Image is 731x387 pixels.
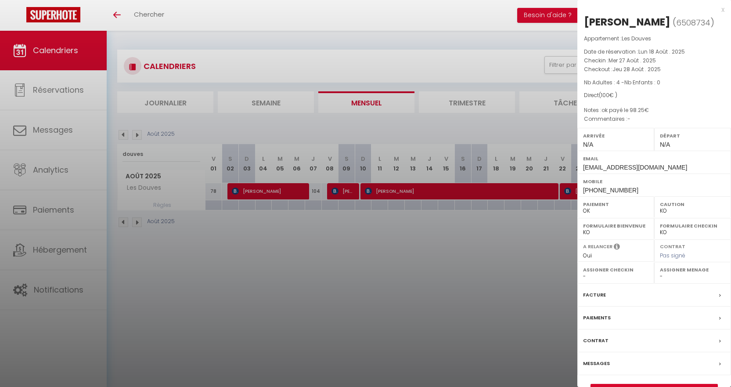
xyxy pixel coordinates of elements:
i: Sélectionner OUI si vous souhaiter envoyer les séquences de messages post-checkout [614,243,620,253]
label: Facture [583,290,606,300]
div: [PERSON_NAME] [584,15,670,29]
label: Paiements [583,313,611,322]
label: Caution [660,200,725,209]
span: ok payé le 98.25€ [601,106,649,114]
span: Nb Adultes : 4 - [584,79,660,86]
p: Date de réservation : [584,47,724,56]
label: Formulaire Checkin [660,221,725,230]
span: 100 [601,91,609,99]
span: N/A [660,141,670,148]
p: Appartement : [584,34,724,43]
span: Pas signé [660,252,685,259]
label: A relancer [583,243,612,250]
label: Email [583,154,725,163]
label: Assigner Checkin [583,265,648,274]
div: Direct [584,91,724,100]
span: N/A [583,141,593,148]
span: [PHONE_NUMBER] [583,187,638,194]
button: Ouvrir le widget de chat LiveChat [7,4,33,30]
p: Commentaires : [584,115,724,123]
span: ( ) [673,16,714,29]
p: Checkout : [584,65,724,74]
label: Paiement [583,200,648,209]
p: Checkin : [584,56,724,65]
span: Lun 18 Août . 2025 [638,48,685,55]
label: Contrat [660,243,685,249]
span: [EMAIL_ADDRESS][DOMAIN_NAME] [583,164,687,171]
span: Les Douves [622,35,651,42]
div: x [577,4,724,15]
span: Mer 27 Août . 2025 [609,57,656,64]
label: Messages [583,359,610,368]
p: Notes : [584,106,724,115]
iframe: Chat [694,347,724,380]
span: Nb Enfants : 0 [624,79,660,86]
span: 6508734 [676,17,710,28]
label: Formulaire Bienvenue [583,221,648,230]
span: ( € ) [599,91,617,99]
label: Contrat [583,336,609,345]
label: Arrivée [583,131,648,140]
span: Jeu 28 Août . 2025 [612,65,661,73]
span: - [627,115,630,123]
label: Assigner Menage [660,265,725,274]
label: Départ [660,131,725,140]
label: Mobile [583,177,725,186]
